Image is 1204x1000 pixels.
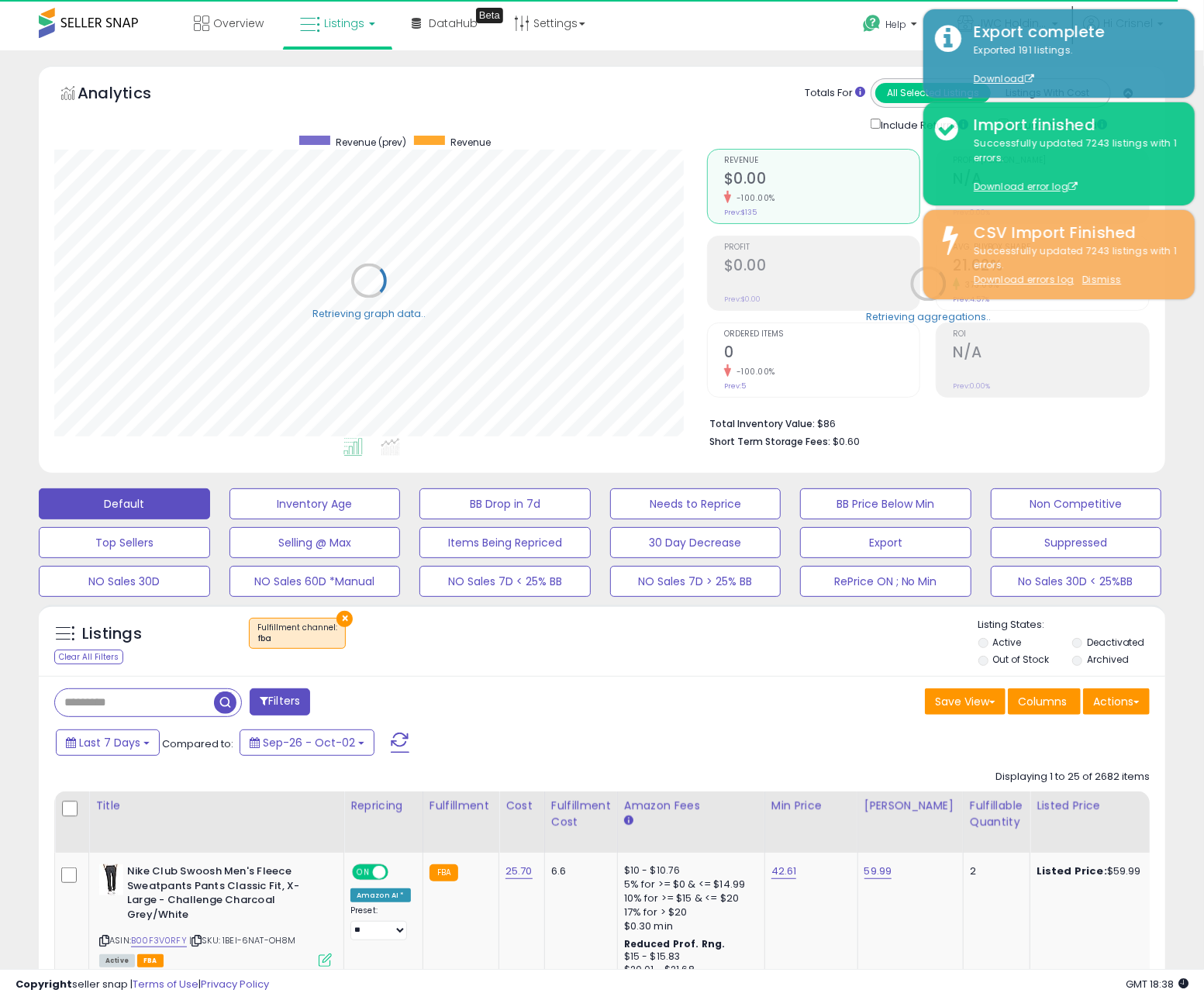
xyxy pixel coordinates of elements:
[962,222,1183,244] div: CSV Import Finished
[79,735,140,750] span: Last 7 Days
[131,934,187,947] a: B00F3V0RFY
[610,488,781,519] button: Needs to Reprice
[800,488,971,519] button: BB Price Below Min
[257,633,337,644] div: fba
[95,798,337,814] div: Title
[551,864,605,878] div: 6.6
[505,864,533,879] a: 25.70
[970,864,1018,878] div: 2
[312,307,426,321] div: Retrieving graph data..
[978,618,1165,633] p: Listing States:
[800,566,971,597] button: RePrice ON ; No Min
[1037,864,1107,878] b: Listed Price:
[250,688,310,716] button: Filters
[1126,977,1188,991] span: 2025-10-10 18:38 GMT
[257,622,337,645] span: Fulfillment channel :
[962,244,1183,288] div: Successfully updated 7243 listings with 1 errors.
[885,18,906,31] span: Help
[925,688,1006,715] button: Save View
[56,729,160,756] button: Last 7 Days
[551,798,611,830] div: Fulfillment Cost
[336,611,353,627] button: ×
[962,136,1183,194] div: Successfully updated 7243 listings with 1 errors.
[213,16,264,31] span: Overview
[970,798,1023,830] div: Fulfillable Quantity
[771,864,797,879] a: 42.61
[974,180,1078,193] a: Download error log
[993,653,1050,666] label: Out of Stock
[974,72,1034,85] a: Download
[354,866,373,879] span: ON
[805,86,865,101] div: Totals For
[39,488,210,519] button: Default
[800,527,971,558] button: Export
[162,736,233,751] span: Compared to:
[859,116,987,133] div: Include Returns
[137,954,164,967] span: FBA
[240,729,374,756] button: Sep-26 - Oct-02
[419,527,591,558] button: Items Being Repriced
[624,937,726,950] b: Reduced Prof. Rng.
[624,905,753,919] div: 17% for > $20
[476,8,503,23] div: Tooltip anchor
[624,964,753,977] div: $20.01 - $21.68
[16,977,72,991] strong: Copyright
[850,2,933,50] a: Help
[39,566,210,597] button: NO Sales 30D
[1087,636,1145,649] label: Deactivated
[1018,694,1067,709] span: Columns
[624,798,758,814] div: Amazon Fees
[962,21,1183,43] div: Export complete
[1008,688,1081,715] button: Columns
[350,905,411,940] div: Preset:
[1037,798,1171,814] div: Listed Price
[862,14,881,33] i: Get Help
[133,977,198,991] a: Terms of Use
[430,798,492,814] div: Fulfillment
[1037,864,1165,878] div: $59.99
[962,114,1183,136] div: Import finished
[99,864,123,895] img: 41Q3sLk0yTL._SL40_.jpg
[419,488,591,519] button: BB Drop in 7d
[624,950,753,964] div: $15 - $15.83
[991,488,1162,519] button: Non Competitive
[993,636,1022,649] label: Active
[54,650,123,664] div: Clear All Filters
[99,954,135,967] span: All listings currently available for purchase on Amazon
[350,888,411,902] div: Amazon AI *
[771,798,851,814] div: Min Price
[974,273,1074,286] a: Download errors log
[962,43,1183,87] div: Exported 191 listings.
[263,735,355,750] span: Sep-26 - Oct-02
[866,310,991,324] div: Retrieving aggregations..
[624,878,753,891] div: 5% for >= $0 & <= $14.99
[386,866,411,879] span: OFF
[201,977,269,991] a: Privacy Policy
[875,83,991,103] button: All Selected Listings
[610,566,781,597] button: NO Sales 7D > 25% BB
[229,527,401,558] button: Selling @ Max
[505,798,538,814] div: Cost
[189,934,296,947] span: | SKU: 1BEI-6NAT-OH8M
[624,864,753,878] div: $10 - $10.76
[430,864,458,881] small: FBA
[991,566,1162,597] button: No Sales 30D < 25%BB
[39,527,210,558] button: Top Sellers
[864,798,957,814] div: [PERSON_NAME]
[324,16,364,31] span: Listings
[1083,688,1150,715] button: Actions
[78,82,181,108] h5: Analytics
[991,527,1162,558] button: Suppressed
[995,770,1150,784] div: Displaying 1 to 25 of 2682 items
[229,566,401,597] button: NO Sales 60D *Manual
[624,919,753,933] div: $0.30 min
[1082,273,1121,286] u: Dismiss
[624,891,753,905] div: 10% for >= $15 & <= $20
[610,527,781,558] button: 30 Day Decrease
[82,623,142,645] h5: Listings
[624,814,633,828] small: Amazon Fees.
[1087,653,1129,666] label: Archived
[429,16,478,31] span: DataHub
[127,864,316,926] b: Nike Club Swoosh Men's Fleece Sweatpants Pants Classic Fit, X-Large - Challenge Charcoal Grey/White
[229,488,401,519] button: Inventory Age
